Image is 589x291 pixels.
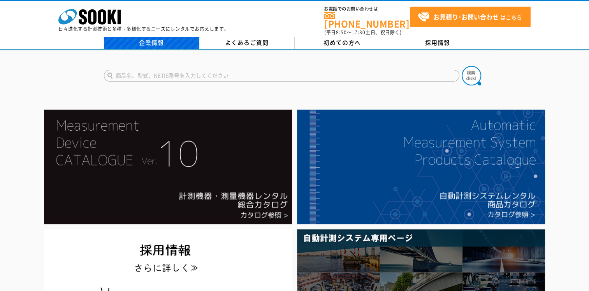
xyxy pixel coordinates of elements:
input: 商品名、型式、NETIS番号を入力してください [104,70,459,82]
span: お電話でのお問い合わせは [324,7,410,11]
a: [PHONE_NUMBER] [324,12,410,28]
img: 自動計測システムカタログ [297,110,545,224]
img: btn_search.png [462,66,481,85]
span: (平日 ～ 土日、祝日除く) [324,29,401,36]
p: 日々進化する計測技術と多種・多様化するニーズにレンタルでお応えします。 [58,27,229,31]
span: 17:30 [352,29,366,36]
span: 8:50 [336,29,347,36]
a: よくあるご質問 [199,37,295,49]
a: お見積り･お問い合わせはこちら [410,7,531,27]
a: 初めての方へ [295,37,390,49]
strong: お見積り･お問い合わせ [433,12,499,21]
a: 企業情報 [104,37,199,49]
span: 初めての方へ [324,38,361,47]
img: Catalog Ver10 [44,110,292,224]
span: はこちら [418,11,522,23]
a: 採用情報 [390,37,485,49]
